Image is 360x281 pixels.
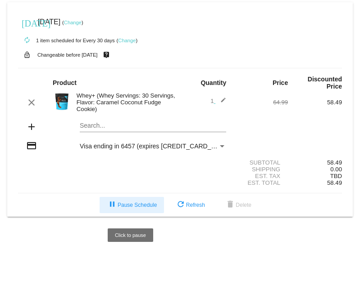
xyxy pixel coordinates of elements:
span: 0.00 [330,166,342,173]
mat-select: Payment Method [80,143,226,150]
mat-icon: autorenew [22,35,32,46]
button: Refresh [168,197,212,213]
div: 64.99 [234,99,288,106]
div: 58.49 [288,99,342,106]
small: Changeable before [DATE] [37,52,98,58]
strong: Discounted Price [308,76,342,90]
mat-icon: add [26,121,37,132]
input: Search... [80,122,226,129]
strong: Price [273,79,288,86]
img: Image-1-Carousel-Whey-2lb-CCFC-1.png [53,93,71,111]
div: Whey+ (Whey Servings: 30 Servings, Flavor: Caramel Coconut Fudge Cookie) [72,92,180,112]
span: Refresh [175,202,205,208]
mat-icon: delete [225,200,236,210]
div: Est. Tax [234,173,288,179]
span: 58.49 [327,179,342,186]
div: Subtotal [234,159,288,166]
mat-icon: live_help [101,49,112,61]
mat-icon: refresh [175,200,186,210]
a: Change [64,20,82,25]
mat-icon: lock_open [22,49,32,61]
span: Pause Schedule [107,202,157,208]
div: 58.49 [288,159,342,166]
small: ( ) [117,38,138,43]
strong: Product [53,79,77,86]
mat-icon: credit_card [26,140,37,151]
span: 1 [210,98,226,104]
mat-icon: [DATE] [22,17,32,28]
mat-icon: pause [107,200,118,210]
span: TBD [330,173,342,179]
strong: Quantity [201,79,226,86]
mat-icon: clear [26,97,37,108]
button: Pause Schedule [100,197,164,213]
a: Change [118,38,136,43]
div: Shipping [234,166,288,173]
mat-icon: edit [215,97,226,108]
button: Delete [218,197,259,213]
span: Visa ending in 6457 (expires [CREDIT_CARD_DATA]) [80,143,231,150]
small: 1 item scheduled for Every 30 days [18,38,115,43]
span: Delete [225,202,251,208]
div: Est. Total [234,179,288,186]
small: ( ) [62,20,83,25]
